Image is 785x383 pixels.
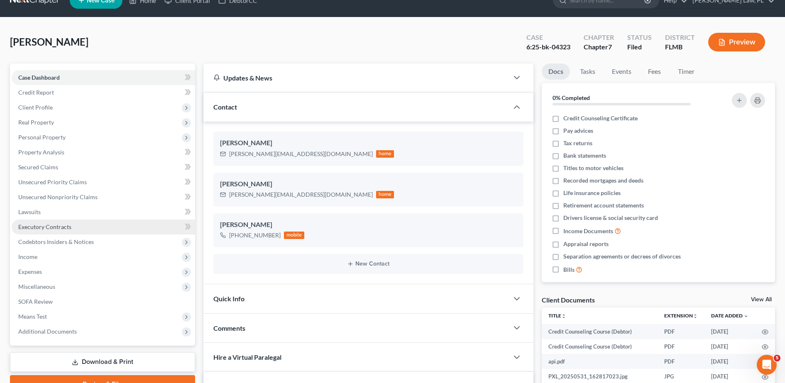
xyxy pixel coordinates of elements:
span: Unsecured Priority Claims [18,178,87,185]
div: 6:25-bk-04323 [526,42,570,52]
span: Life insurance policies [563,189,621,197]
span: Appraisal reports [563,240,609,248]
a: Credit Report [12,85,195,100]
a: Unsecured Priority Claims [12,175,195,190]
td: [DATE] [704,324,755,339]
span: Pay advices [563,127,593,135]
span: Miscellaneous [18,283,55,290]
div: Updates & News [213,73,499,82]
span: Retirement account statements [563,201,644,210]
td: Credit Counseling Course (Debtor) [542,339,658,354]
span: Credit Report [18,89,54,96]
span: Income [18,253,37,260]
span: Expenses [18,268,42,275]
td: [DATE] [704,339,755,354]
span: SOFA Review [18,298,53,305]
span: Income Documents [563,227,613,235]
div: home [376,150,394,158]
div: Chapter [584,33,614,42]
iframe: Intercom live chat [757,355,777,375]
span: Bank statements [563,151,606,160]
a: Events [605,63,638,80]
td: PDF [658,354,704,369]
i: expand_more [743,314,748,319]
a: Titleunfold_more [548,312,566,319]
div: Status [627,33,652,42]
span: Drivers license & social security card [563,214,658,222]
a: Extensionunfold_more [664,312,698,319]
a: Case Dashboard [12,70,195,85]
div: home [376,191,394,198]
a: Property Analysis [12,145,195,160]
span: Case Dashboard [18,74,60,81]
td: api.pdf [542,354,658,369]
span: Means Test [18,313,47,320]
td: PDF [658,324,704,339]
span: Real Property [18,119,54,126]
span: Titles to motor vehicles [563,164,624,172]
span: [PERSON_NAME] [10,36,88,48]
span: 7 [608,43,612,51]
a: Date Added expand_more [711,312,748,319]
span: Hire a Virtual Paralegal [213,353,281,361]
div: [PERSON_NAME] [220,138,517,148]
div: Case [526,33,570,42]
div: [PERSON_NAME] [220,179,517,189]
span: Separation agreements or decrees of divorces [563,252,681,261]
span: Additional Documents [18,328,77,335]
span: Bills [563,266,575,274]
button: Preview [708,33,765,51]
span: Comments [213,324,245,332]
i: unfold_more [561,314,566,319]
div: mobile [284,232,305,239]
td: PDF [658,339,704,354]
span: Recorded mortgages and deeds [563,176,643,185]
div: Filed [627,42,652,52]
i: unfold_more [693,314,698,319]
a: Lawsuits [12,205,195,220]
div: Client Documents [542,295,595,304]
div: [PERSON_NAME][EMAIL_ADDRESS][DOMAIN_NAME] [229,150,373,158]
span: Client Profile [18,104,53,111]
span: Credit Counseling Certificate [563,114,638,122]
a: View All [751,297,772,302]
span: Unsecured Nonpriority Claims [18,193,98,200]
td: [DATE] [704,354,755,369]
a: Executory Contracts [12,220,195,234]
td: Credit Counseling Course (Debtor) [542,324,658,339]
a: Docs [542,63,570,80]
div: District [665,33,695,42]
a: Download & Print [10,352,195,372]
span: Lawsuits [18,208,41,215]
a: Fees [641,63,668,80]
strong: 0% Completed [553,94,590,101]
span: Contact [213,103,237,111]
a: Secured Claims [12,160,195,175]
a: SOFA Review [12,294,195,309]
span: Tax returns [563,139,592,147]
div: [PERSON_NAME] [220,220,517,230]
a: Timer [671,63,701,80]
div: Chapter [584,42,614,52]
span: Executory Contracts [18,223,71,230]
div: FLMB [665,42,695,52]
div: [PERSON_NAME][EMAIL_ADDRESS][DOMAIN_NAME] [229,190,373,199]
a: Unsecured Nonpriority Claims [12,190,195,205]
span: Property Analysis [18,149,64,156]
span: Quick Info [213,295,245,302]
a: Tasks [573,63,602,80]
span: Secured Claims [18,163,58,171]
span: Codebtors Insiders & Notices [18,238,94,245]
span: Personal Property [18,134,66,141]
button: New Contact [220,261,517,267]
div: [PHONE_NUMBER] [229,231,281,239]
span: 5 [774,355,780,361]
